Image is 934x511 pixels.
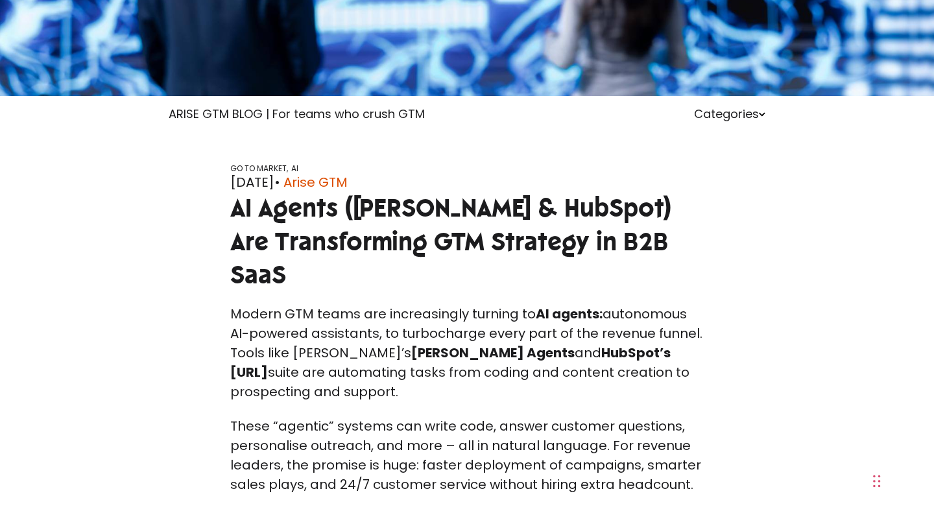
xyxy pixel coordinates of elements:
span: AI Agents ([PERSON_NAME] & HubSpot) Are Transforming GTM Strategy in B2B SaaS [230,192,672,291]
p: Modern GTM teams are increasingly turning to autonomous AI-powered assistants, to turbocharge eve... [230,304,704,401]
a: GO TO MARKET, [230,163,288,174]
span: • [274,173,280,191]
div: [DATE] [230,172,704,192]
strong: AI agents: [536,305,603,323]
a: AI [291,163,298,174]
strong: [PERSON_NAME] Agents [411,344,575,362]
span: HubSpot’s [URL] [230,344,671,381]
p: These “agentic” systems can write code, answer customer questions, personalise outreach, and more... [230,416,704,494]
div: Drag [873,462,881,501]
iframe: Chat Widget [643,349,934,511]
a: ARISE GTM BLOG | For teams who crush GTM [169,106,425,122]
a: Arise GTM [283,172,348,192]
a: Categories [694,106,765,122]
